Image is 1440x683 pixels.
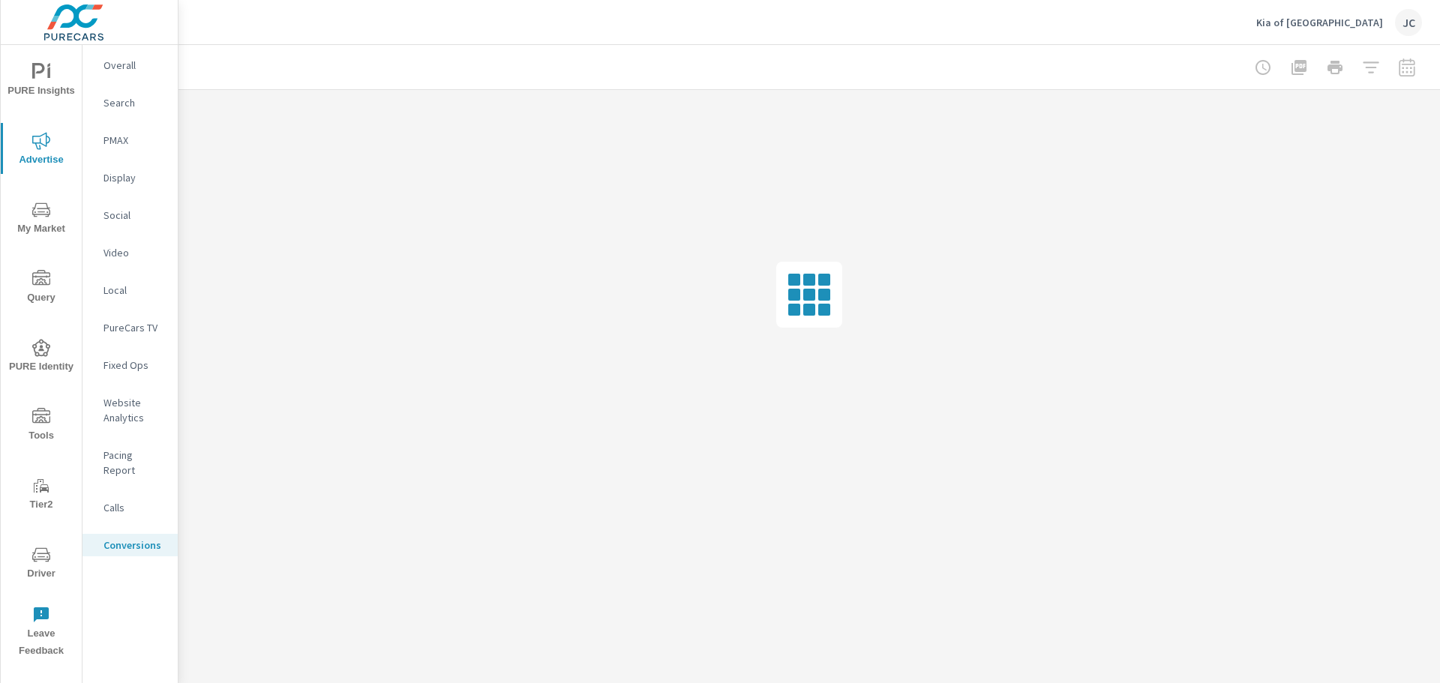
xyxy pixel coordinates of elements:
[82,204,178,226] div: Social
[82,316,178,339] div: PureCars TV
[82,54,178,76] div: Overall
[103,538,166,553] p: Conversions
[103,500,166,515] p: Calls
[103,245,166,260] p: Video
[82,444,178,481] div: Pacing Report
[103,358,166,373] p: Fixed Ops
[82,496,178,519] div: Calls
[82,166,178,189] div: Display
[5,63,77,100] span: PURE Insights
[103,95,166,110] p: Search
[5,201,77,238] span: My Market
[82,391,178,429] div: Website Analytics
[103,208,166,223] p: Social
[103,133,166,148] p: PMAX
[82,129,178,151] div: PMAX
[1256,16,1383,29] p: Kia of [GEOGRAPHIC_DATA]
[1,45,82,666] div: nav menu
[103,448,166,478] p: Pacing Report
[5,270,77,307] span: Query
[103,283,166,298] p: Local
[103,320,166,335] p: PureCars TV
[5,606,77,660] span: Leave Feedback
[103,170,166,185] p: Display
[5,477,77,514] span: Tier2
[5,132,77,169] span: Advertise
[103,395,166,425] p: Website Analytics
[82,241,178,264] div: Video
[103,58,166,73] p: Overall
[82,534,178,556] div: Conversions
[82,354,178,376] div: Fixed Ops
[5,546,77,583] span: Driver
[82,91,178,114] div: Search
[1395,9,1422,36] div: JC
[82,279,178,301] div: Local
[5,408,77,445] span: Tools
[5,339,77,376] span: PURE Identity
